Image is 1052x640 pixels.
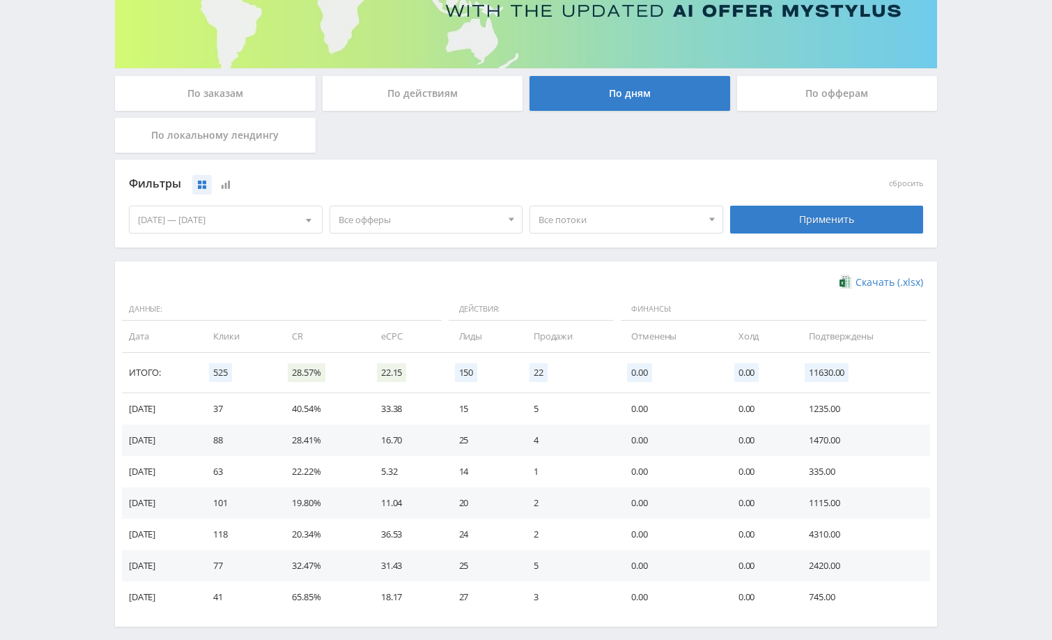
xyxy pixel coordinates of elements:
[367,425,445,456] td: 16.70
[115,76,316,111] div: По заказам
[795,456,930,487] td: 335.00
[278,487,366,519] td: 19.80%
[795,487,930,519] td: 1115.00
[856,277,923,288] span: Скачать (.xlsx)
[199,487,278,519] td: 101
[627,363,651,382] span: 0.00
[367,487,445,519] td: 11.04
[122,321,199,352] td: Дата
[445,581,520,613] td: 27
[734,363,759,382] span: 0.00
[199,321,278,352] td: Клики
[725,487,796,519] td: 0.00
[339,206,502,233] span: Все офферы
[617,456,724,487] td: 0.00
[367,456,445,487] td: 5.32
[725,393,796,425] td: 0.00
[725,581,796,613] td: 0.00
[122,519,199,550] td: [DATE]
[725,519,796,550] td: 0.00
[520,519,617,550] td: 2
[889,179,923,188] button: сбросить
[115,118,316,153] div: По локальному лендингу
[617,581,724,613] td: 0.00
[445,550,520,581] td: 25
[323,76,523,111] div: По действиям
[129,174,723,195] div: Фильтры
[278,581,366,613] td: 65.85%
[520,550,617,581] td: 5
[122,487,199,519] td: [DATE]
[805,363,849,382] span: 11630.00
[737,76,938,111] div: По офферам
[199,425,278,456] td: 88
[278,321,366,352] td: CR
[840,275,923,289] a: Скачать (.xlsx)
[617,425,724,456] td: 0.00
[529,363,548,382] span: 22
[122,425,199,456] td: [DATE]
[445,425,520,456] td: 25
[795,519,930,550] td: 4310.00
[367,519,445,550] td: 36.53
[725,425,796,456] td: 0.00
[520,425,617,456] td: 4
[449,298,614,321] span: Действия:
[122,550,199,581] td: [DATE]
[122,298,442,321] span: Данные:
[725,550,796,581] td: 0.00
[278,425,366,456] td: 28.41%
[795,425,930,456] td: 1470.00
[795,550,930,581] td: 2420.00
[199,393,278,425] td: 37
[529,76,730,111] div: По дням
[617,519,724,550] td: 0.00
[621,298,927,321] span: Финансы:
[278,393,366,425] td: 40.54%
[520,581,617,613] td: 3
[445,456,520,487] td: 14
[520,487,617,519] td: 2
[445,487,520,519] td: 20
[278,519,366,550] td: 20.34%
[725,456,796,487] td: 0.00
[617,393,724,425] td: 0.00
[520,321,617,352] td: Продажи
[130,206,322,233] div: [DATE] — [DATE]
[445,321,520,352] td: Лиды
[725,321,796,352] td: Холд
[795,581,930,613] td: 745.00
[455,363,478,382] span: 150
[539,206,702,233] span: Все потоки
[122,353,199,393] td: Итого:
[445,519,520,550] td: 24
[278,550,366,581] td: 32.47%
[278,456,366,487] td: 22.22%
[122,456,199,487] td: [DATE]
[199,456,278,487] td: 63
[520,456,617,487] td: 1
[209,363,232,382] span: 525
[795,321,930,352] td: Подтверждены
[377,363,406,382] span: 22.15
[199,519,278,550] td: 118
[122,393,199,425] td: [DATE]
[840,275,851,289] img: xlsx
[288,363,325,382] span: 28.57%
[617,550,724,581] td: 0.00
[367,393,445,425] td: 33.38
[730,206,924,234] div: Применить
[617,321,724,352] td: Отменены
[199,550,278,581] td: 77
[795,393,930,425] td: 1235.00
[445,393,520,425] td: 15
[122,581,199,613] td: [DATE]
[367,550,445,581] td: 31.43
[367,321,445,352] td: eCPC
[520,393,617,425] td: 5
[617,487,724,519] td: 0.00
[367,581,445,613] td: 18.17
[199,581,278,613] td: 41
